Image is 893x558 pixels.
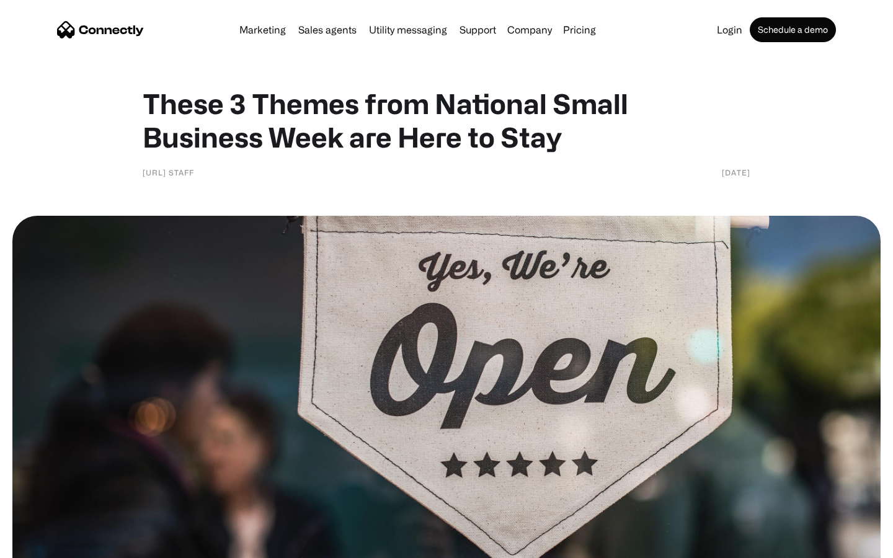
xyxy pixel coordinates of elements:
[504,21,556,38] div: Company
[364,25,452,35] a: Utility messaging
[143,166,194,179] div: [URL] Staff
[234,25,291,35] a: Marketing
[143,87,750,154] h1: These 3 Themes from National Small Business Week are Here to Stay
[750,17,836,42] a: Schedule a demo
[455,25,501,35] a: Support
[293,25,362,35] a: Sales agents
[722,166,750,179] div: [DATE]
[558,25,601,35] a: Pricing
[25,536,74,554] ul: Language list
[12,536,74,554] aside: Language selected: English
[712,25,747,35] a: Login
[507,21,552,38] div: Company
[57,20,144,39] a: home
